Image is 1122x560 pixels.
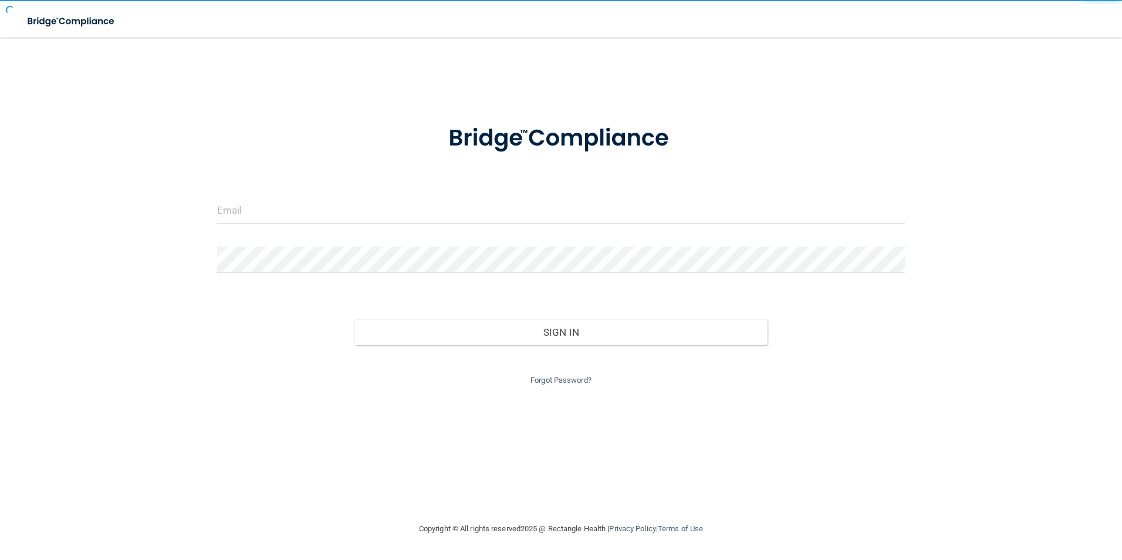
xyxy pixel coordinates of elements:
div: Copyright © All rights reserved 2025 @ Rectangle Health | | [347,510,775,548]
a: Privacy Policy [609,524,655,533]
a: Forgot Password? [530,376,592,384]
button: Sign In [354,319,768,345]
img: bridge_compliance_login_screen.278c3ca4.svg [18,9,126,33]
img: bridge_compliance_login_screen.278c3ca4.svg [424,108,698,169]
a: Terms of Use [658,524,703,533]
input: Email [217,197,905,224]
